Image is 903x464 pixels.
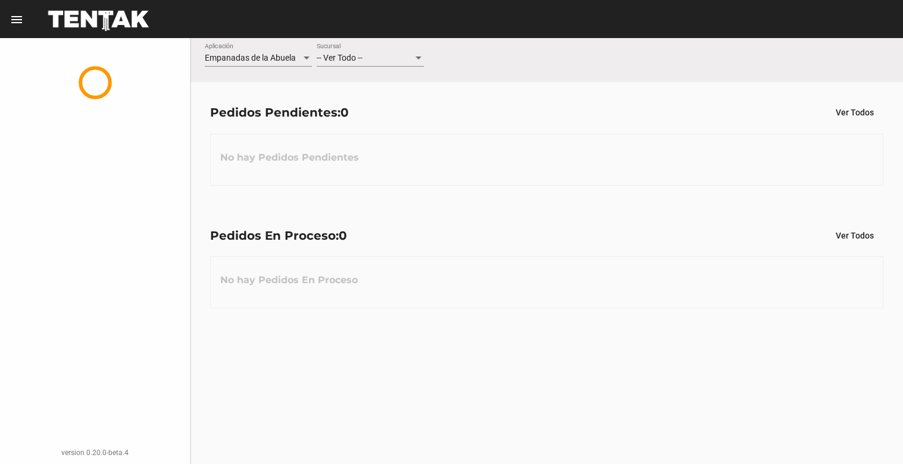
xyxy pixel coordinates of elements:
button: Ver Todos [826,102,883,123]
span: 0 [340,105,349,120]
mat-icon: menu [10,12,24,27]
span: -- Ver Todo -- [317,53,363,62]
div: Pedidos Pendientes: [210,103,349,122]
h3: No hay Pedidos En Proceso [211,262,367,298]
div: version 0.20.0-beta.4 [10,447,180,459]
button: Ver Todos [826,225,883,246]
span: Ver Todos [836,108,874,117]
span: Empanadas de la Abuela [205,53,296,62]
h3: No hay Pedidos Pendientes [211,140,368,175]
span: Ver Todos [836,231,874,240]
div: Pedidos En Proceso: [210,226,347,245]
span: 0 [339,228,347,243]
